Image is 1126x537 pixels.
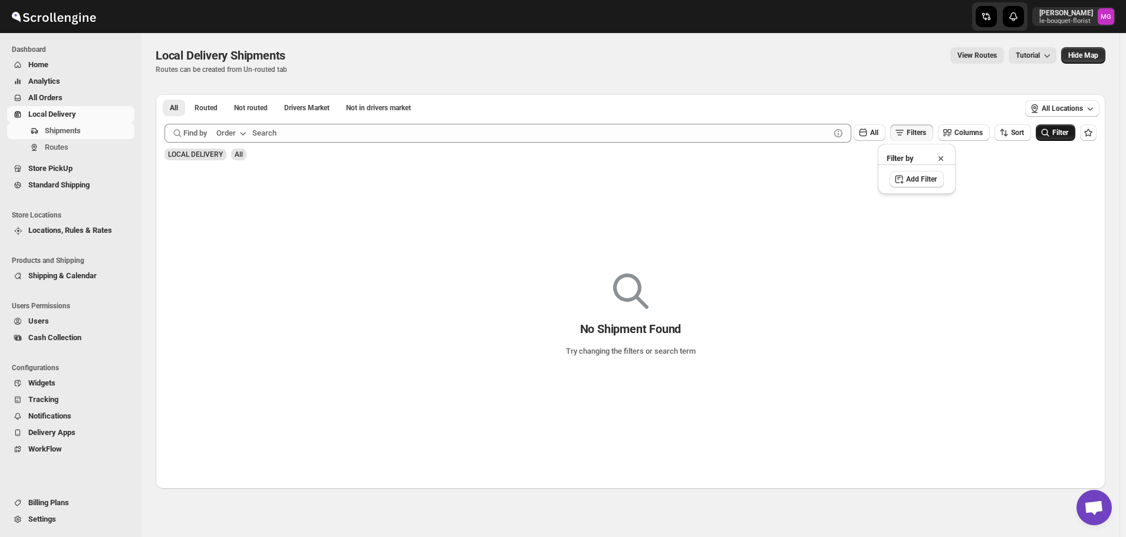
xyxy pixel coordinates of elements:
span: Filter [1052,129,1068,137]
button: Order [209,124,256,143]
span: Routed [195,103,218,113]
span: Tracking [28,395,58,404]
p: Filter by [887,153,914,164]
p: No Shipment Found [580,322,681,336]
button: Filters [890,124,933,141]
span: Routes [45,143,68,151]
span: WorkFlow [28,444,62,453]
span: Home [28,60,48,69]
input: Search [252,124,830,143]
span: Hide Map [1068,51,1098,60]
span: Shipping & Calendar [28,271,97,280]
button: Home [7,57,134,73]
button: Locations, Rules & Rates [7,222,134,239]
div: Open chat [1076,490,1112,525]
button: All Orders [7,90,134,106]
div: Order [216,127,236,139]
img: ScrollEngine [9,2,98,31]
button: Users [7,313,134,330]
img: Empty search results [613,274,648,309]
button: Shipping & Calendar [7,268,134,284]
span: Local Delivery [28,110,76,118]
button: Shipments [7,123,134,139]
button: User menu [1032,7,1115,26]
span: Widgets [28,378,55,387]
button: Map action label [1061,47,1105,64]
span: Local Delivery Shipments [156,48,285,62]
button: Widgets [7,375,134,391]
span: Shipments [45,126,81,135]
button: Tracking [7,391,134,408]
span: Standard Shipping [28,180,90,189]
span: Find by [183,127,207,139]
span: Users Permissions [12,301,136,311]
span: Not routed [234,103,268,113]
span: All [235,150,243,159]
span: Columns [954,129,983,137]
span: All Orders [28,93,62,102]
span: Filters [907,129,926,137]
button: Cash Collection [7,330,134,346]
button: Tutorial [1009,47,1056,64]
button: Sort [995,124,1031,141]
button: Delivery Apps [7,424,134,441]
span: Billing Plans [28,498,69,507]
button: Notifications [7,408,134,424]
span: All [170,103,178,113]
span: Delivery Apps [28,428,75,437]
p: Try changing the filters or search term [566,345,696,357]
span: Dashboard [12,45,136,54]
button: Billing Plans [7,495,134,511]
button: view route [950,47,1004,64]
text: MG [1101,13,1111,21]
span: Configurations [12,363,136,373]
span: Melody Gluth [1098,8,1114,25]
button: Routes [7,139,134,156]
button: WorkFlow [7,441,134,457]
span: Store Locations [12,210,136,220]
button: Analytics [7,73,134,90]
span: LOCAL DELIVERY [168,150,223,159]
p: [PERSON_NAME] [1039,8,1093,18]
span: Store PickUp [28,164,73,173]
button: Routed [187,100,225,116]
span: Add Filter [906,174,937,184]
span: Sort [1011,129,1024,137]
span: Settings [28,515,56,523]
span: Notifications [28,411,71,420]
button: Settings [7,511,134,528]
span: Tutorial [1016,51,1040,60]
button: Un-claimable [339,100,418,116]
span: Not in drivers market [346,103,411,113]
p: Routes can be created from Un-routed tab [156,65,290,74]
button: Claimable [277,100,337,116]
button: All [163,100,185,116]
span: Cash Collection [28,333,81,342]
button: All [854,124,885,141]
span: Locations, Rules & Rates [28,226,112,235]
span: Products and Shipping [12,256,136,265]
span: View Routes [957,51,997,60]
span: Users [28,317,49,325]
span: Analytics [28,77,60,85]
span: Drivers Market [284,103,330,113]
button: Columns [938,124,990,141]
button: All Locations [1025,100,1099,117]
button: Unrouted [227,100,275,116]
span: All Locations [1042,104,1083,113]
button: Add Filter [890,171,944,187]
span: All [870,129,878,137]
p: le-bouquet-florist [1039,18,1093,25]
button: Filter [1036,124,1075,141]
